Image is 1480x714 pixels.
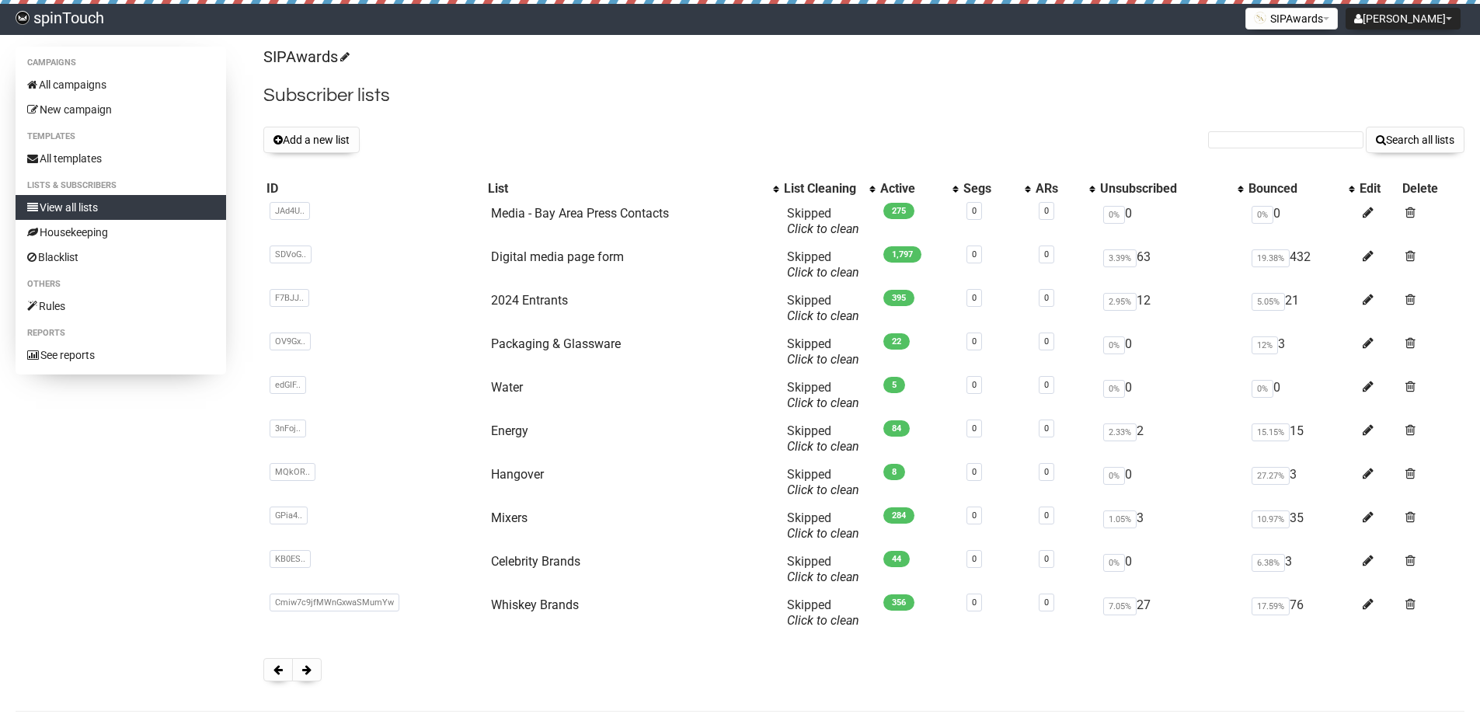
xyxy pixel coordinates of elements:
[263,127,360,153] button: Add a new list
[787,308,859,323] a: Click to clean
[787,423,859,454] span: Skipped
[1103,206,1125,224] span: 0%
[1103,249,1137,267] span: 3.39%
[16,275,226,294] li: Others
[1252,206,1273,224] span: 0%
[1036,181,1081,197] div: ARs
[972,380,977,390] a: 0
[1252,380,1273,398] span: 0%
[1252,554,1285,572] span: 6.38%
[1252,597,1290,615] span: 17.59%
[16,176,226,195] li: Lists & subscribers
[16,127,226,146] li: Templates
[270,376,306,394] span: edGIF..
[1044,293,1049,303] a: 0
[1044,380,1049,390] a: 0
[1097,461,1245,504] td: 0
[1366,127,1464,153] button: Search all lists
[1044,423,1049,434] a: 0
[1252,423,1290,441] span: 15.15%
[16,245,226,270] a: Blacklist
[1399,178,1464,200] th: Delete: No sort applied, sorting is disabled
[883,464,905,480] span: 8
[1097,591,1245,635] td: 27
[1097,548,1245,591] td: 0
[784,181,862,197] div: List Cleaning
[880,181,945,197] div: Active
[1097,287,1245,330] td: 12
[270,420,306,437] span: 3nFoj..
[491,249,624,264] a: Digital media page form
[972,336,977,347] a: 0
[883,507,914,524] span: 284
[270,246,312,263] span: SDVoG..
[787,569,859,584] a: Click to clean
[1245,8,1338,30] button: SIPAwards
[1252,336,1278,354] span: 12%
[1252,293,1285,311] span: 5.05%
[972,510,977,521] a: 0
[787,526,859,541] a: Click to clean
[270,594,399,611] span: Cmiw7c9jfMWnGxwaSMumYw
[1097,330,1245,374] td: 0
[491,554,580,569] a: Celebrity Brands
[1103,336,1125,354] span: 0%
[1252,249,1290,267] span: 19.38%
[883,290,914,306] span: 395
[787,482,859,497] a: Click to clean
[16,146,226,171] a: All templates
[1245,200,1356,243] td: 0
[491,380,523,395] a: Water
[883,551,910,567] span: 44
[1033,178,1096,200] th: ARs: No sort applied, activate to apply an ascending sort
[270,463,315,481] span: MQkOR..
[266,181,482,197] div: ID
[877,178,960,200] th: Active: No sort applied, activate to apply an ascending sort
[1103,380,1125,398] span: 0%
[883,377,905,393] span: 5
[16,343,226,367] a: See reports
[781,178,877,200] th: List Cleaning: No sort applied, activate to apply an ascending sort
[1097,374,1245,417] td: 0
[16,195,226,220] a: View all lists
[491,206,669,221] a: Media - Bay Area Press Contacts
[491,423,528,438] a: Energy
[270,202,310,220] span: JAd4U..
[1103,510,1137,528] span: 1.05%
[263,178,485,200] th: ID: No sort applied, sorting is disabled
[1356,178,1398,200] th: Edit: No sort applied, sorting is disabled
[787,597,859,628] span: Skipped
[787,613,859,628] a: Click to clean
[787,293,859,323] span: Skipped
[883,420,910,437] span: 84
[16,220,226,245] a: Housekeeping
[1097,243,1245,287] td: 63
[883,333,910,350] span: 22
[1044,206,1049,216] a: 0
[1044,597,1049,608] a: 0
[787,206,859,236] span: Skipped
[263,47,347,66] a: SIPAwards
[1245,417,1356,461] td: 15
[16,54,226,72] li: Campaigns
[1245,330,1356,374] td: 3
[270,507,308,524] span: GPia4..
[16,11,30,25] img: 03d9c63169347288d6280a623f817d70
[1100,181,1230,197] div: Unsubscribed
[16,324,226,343] li: Reports
[1103,293,1137,311] span: 2.95%
[263,82,1464,110] h2: Subscriber lists
[883,594,914,611] span: 356
[1245,178,1356,200] th: Bounced: No sort applied, activate to apply an ascending sort
[491,597,579,612] a: Whiskey Brands
[1254,12,1266,24] img: 1.png
[270,289,309,307] span: F7BJJ..
[1245,591,1356,635] td: 76
[491,510,528,525] a: Mixers
[1103,423,1137,441] span: 2.33%
[787,380,859,410] span: Skipped
[1360,181,1395,197] div: Edit
[1103,597,1137,615] span: 7.05%
[1245,461,1356,504] td: 3
[972,467,977,477] a: 0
